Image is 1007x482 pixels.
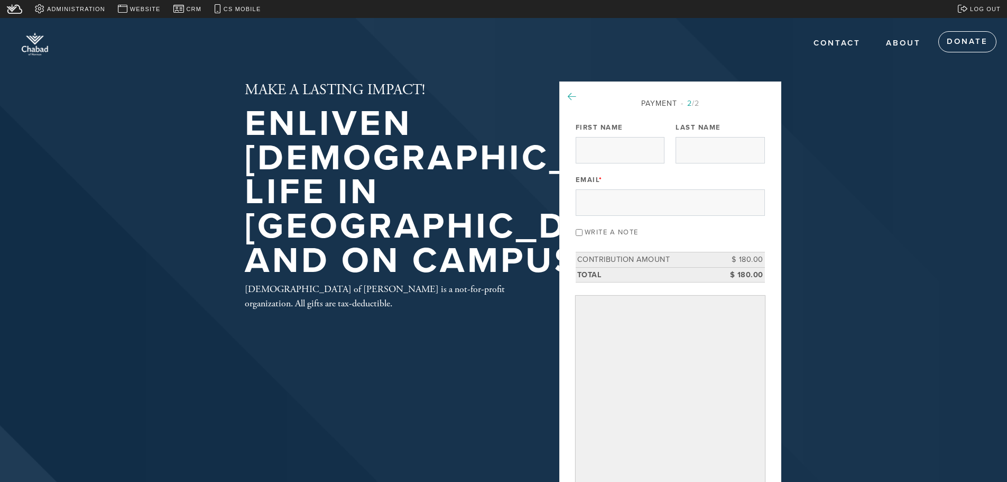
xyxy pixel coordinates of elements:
span: Administration [47,5,105,14]
label: Last Name [676,123,721,132]
a: About [878,33,929,53]
td: $ 180.00 [717,267,765,283]
label: Email [576,175,603,185]
a: Donate [938,31,996,52]
td: Total [576,267,717,283]
img: of_Norman-whiteTop.png [16,23,54,61]
span: CS Mobile [224,5,261,14]
span: 2 [687,99,692,108]
span: /2 [681,99,699,108]
h2: MAKE A LASTING IMPACT! [245,81,687,99]
div: [DEMOGRAPHIC_DATA] of [PERSON_NAME] is a not-for-profit organization. All gifts are tax-deductible. [245,282,525,311]
span: Website [130,5,161,14]
h1: Enliven [DEMOGRAPHIC_DATA] life in [GEOGRAPHIC_DATA] and on Campus! [245,107,687,278]
label: First Name [576,123,623,132]
div: Payment [576,98,765,109]
a: Contact [806,33,869,53]
span: This field is required. [599,176,603,184]
span: CRM [186,5,201,14]
span: Log out [970,5,1001,14]
label: Write a note [585,228,639,237]
td: $ 180.00 [717,252,765,267]
td: Contribution Amount [576,252,717,267]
